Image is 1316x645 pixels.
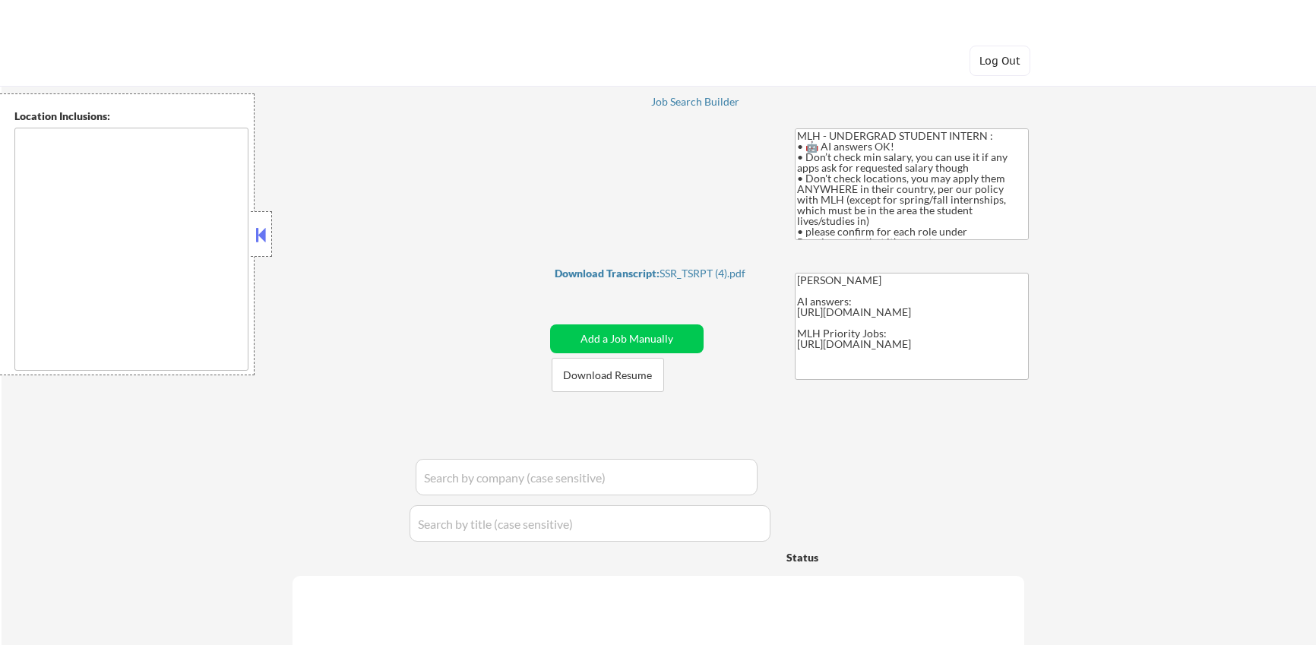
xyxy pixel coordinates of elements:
[970,46,1030,76] button: Log Out
[550,324,704,353] button: Add a Job Manually
[552,358,664,392] button: Download Resume
[416,459,758,495] input: Search by company (case sensitive)
[555,268,766,279] div: SSR_TSRPT (4).pdf
[410,505,770,542] input: Search by title (case sensitive)
[555,267,660,280] strong: Download Transcript:
[786,543,917,571] div: Status
[555,267,766,283] a: Download Transcript:SSR_TSRPT (4).pdf
[14,109,248,124] div: Location Inclusions:
[651,96,740,107] div: Job Search Builder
